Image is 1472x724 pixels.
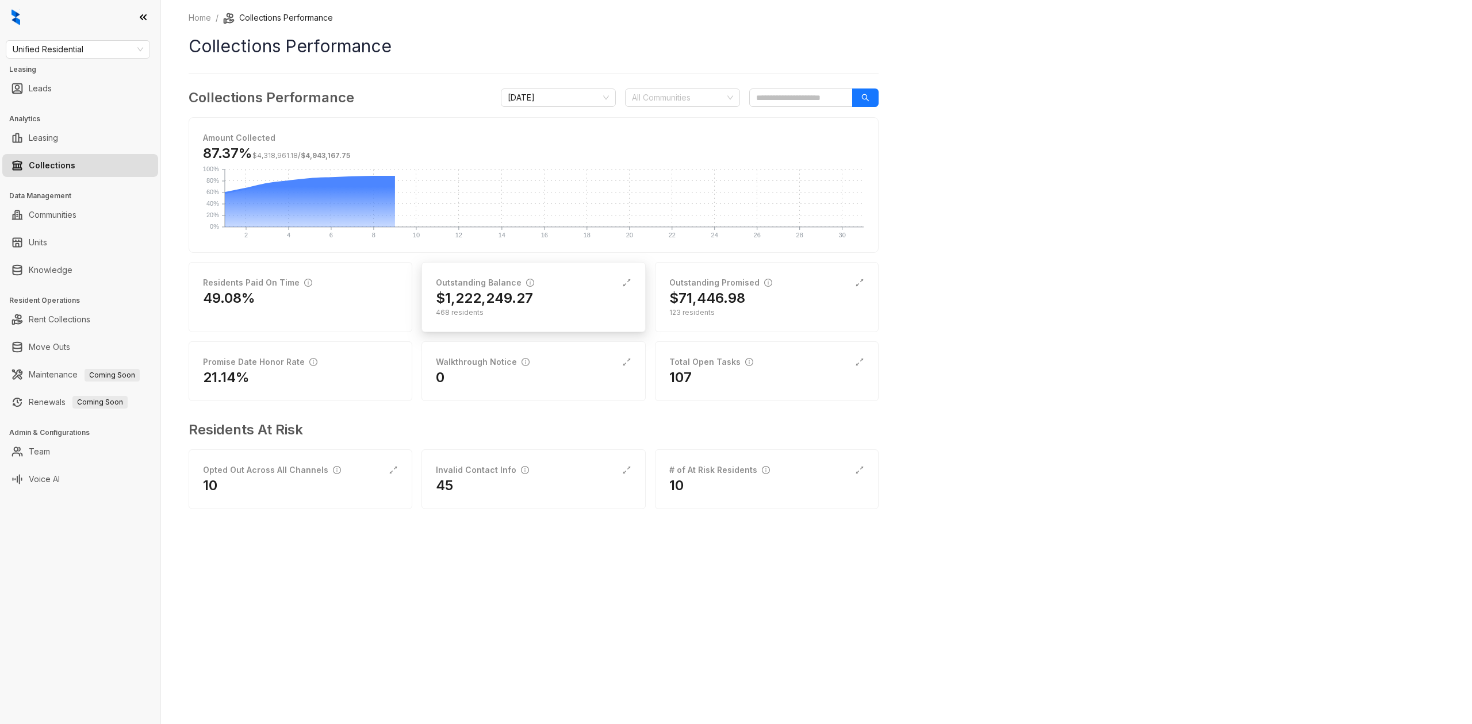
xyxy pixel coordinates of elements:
text: 12 [455,232,462,238]
h2: $71,446.98 [669,289,745,307]
li: Collections Performance [223,11,333,24]
a: RenewalsComing Soon [29,391,128,414]
li: Renewals [2,391,158,414]
div: Outstanding Promised [669,276,772,289]
h2: 49.08% [203,289,255,307]
a: Leasing [29,126,58,149]
span: info-circle [333,466,341,474]
li: Move Outs [2,336,158,359]
text: 100% [203,165,219,172]
h2: 21.14% [203,368,250,387]
a: Communities [29,203,76,226]
h3: Residents At Risk [189,419,869,440]
text: 22 [669,232,676,238]
h3: Analytics [9,114,160,124]
div: Outstanding Balance [436,276,534,289]
h3: 87.37% [203,144,350,163]
div: Residents Paid On Time [203,276,312,289]
h3: Data Management [9,191,160,201]
a: Leads [29,77,52,100]
span: info-circle [304,279,312,287]
div: Promise Date Honor Rate [203,356,317,368]
div: 123 residents [669,307,864,318]
span: $4,943,167.75 [301,151,350,160]
h1: Collections Performance [189,33,879,59]
li: Team [2,440,158,463]
a: Home [186,11,213,24]
li: Maintenance [2,363,158,386]
text: 28 [796,232,803,238]
li: Units [2,231,158,254]
span: expand-alt [855,357,864,367]
span: October 2025 [508,89,609,106]
li: / [216,11,218,24]
span: info-circle [526,279,534,287]
span: expand-alt [855,465,864,475]
li: Communities [2,203,158,226]
li: Leads [2,77,158,100]
text: 10 [413,232,420,238]
span: info-circle [309,358,317,366]
h2: 10 [669,476,684,495]
div: Invalid Contact Info [436,464,529,476]
li: Voice AI [2,468,158,491]
span: Unified Residential [13,41,143,58]
div: # of At Risk Residents [669,464,770,476]
text: 6 [329,232,333,238]
a: Voice AI [29,468,60,491]
span: expand-alt [622,357,631,367]
h3: Leasing [9,64,160,75]
text: 8 [372,232,375,238]
span: expand-alt [389,465,398,475]
span: expand-alt [622,278,631,287]
li: Leasing [2,126,158,149]
text: 0% [210,223,219,230]
span: search [861,94,869,102]
a: Rent Collections [29,308,90,331]
span: expand-alt [622,465,631,475]
text: 40% [206,200,219,207]
text: 24 [711,232,718,238]
img: logo [11,9,20,25]
text: 2 [244,232,248,238]
a: Team [29,440,50,463]
div: Total Open Tasks [669,356,753,368]
li: Knowledge [2,259,158,282]
span: info-circle [764,279,772,287]
h2: 0 [436,368,444,387]
span: Coming Soon [85,369,140,382]
h2: 107 [669,368,692,387]
strong: Amount Collected [203,133,275,143]
text: 14 [499,232,505,238]
span: expand-alt [855,278,864,287]
a: Collections [29,154,75,177]
text: 60% [206,188,219,195]
div: 468 residents [436,307,631,318]
text: 4 [287,232,290,238]
li: Rent Collections [2,308,158,331]
text: 26 [754,232,761,238]
text: 18 [584,232,591,238]
li: Collections [2,154,158,177]
a: Move Outs [29,336,70,359]
span: info-circle [522,358,530,366]
a: Units [29,231,47,254]
span: info-circle [521,466,529,474]
text: 30 [839,232,846,238]
h2: $1,222,249.27 [436,289,533,307]
h2: 45 [436,476,453,495]
text: 20 [626,232,633,238]
a: Knowledge [29,259,72,282]
text: 16 [541,232,548,238]
h3: Resident Operations [9,295,160,306]
span: $4,318,961.18 [252,151,298,160]
span: info-circle [762,466,770,474]
h2: 10 [203,476,217,495]
div: Walkthrough Notice [436,356,530,368]
h3: Collections Performance [189,87,354,108]
h3: Admin & Configurations [9,428,160,438]
span: Coming Soon [72,396,128,409]
span: / [252,151,350,160]
text: 80% [206,177,219,184]
span: info-circle [745,358,753,366]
